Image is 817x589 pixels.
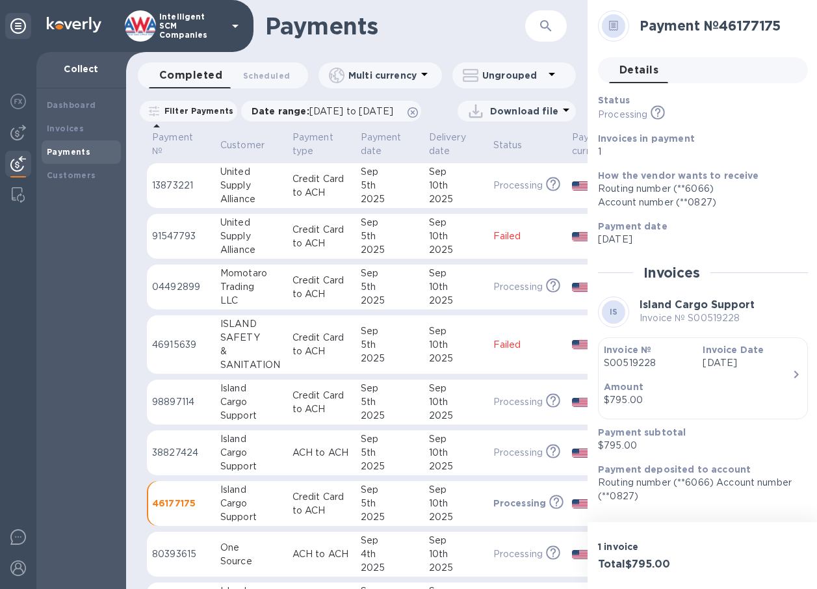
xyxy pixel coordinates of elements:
[361,229,419,243] div: 5th
[292,172,350,200] p: Credit Card to ACH
[493,138,539,152] span: Status
[493,280,543,294] p: Processing
[643,265,700,281] h2: Invoices
[640,298,755,311] b: Island Cargo Support
[152,179,210,192] p: 13873221
[159,12,224,40] p: Intelligent SCM Companies
[361,338,419,352] div: 5th
[220,345,282,358] div: &
[598,182,798,196] div: Routing number (**6066)
[429,179,483,192] div: 10th
[292,274,350,301] p: Credit Card to ACH
[493,547,543,561] p: Processing
[493,497,547,510] p: Processing
[241,101,421,122] div: Date range:[DATE] to [DATE]
[220,358,282,372] div: SANITATION
[361,460,419,473] div: 2025
[220,280,282,294] div: Trading
[361,165,419,179] div: Sep
[572,499,590,508] img: USD
[598,540,697,553] p: 1 invoice
[152,280,210,294] p: 04492899
[429,352,483,365] div: 2025
[361,352,419,365] div: 2025
[220,179,282,192] div: Supply
[5,13,31,39] div: Unpin categories
[429,547,483,561] div: 10th
[292,131,333,158] p: Payment type
[429,395,483,409] div: 10th
[361,497,419,510] div: 5th
[429,510,483,524] div: 2025
[598,108,647,122] p: Processing
[429,280,483,294] div: 10th
[220,409,282,423] div: Support
[429,446,483,460] div: 10th
[640,18,798,34] h2: Payment № 46177175
[598,133,695,144] b: Invoices in payment
[598,95,630,105] b: Status
[604,356,692,370] p: S00519228
[361,243,419,257] div: 2025
[598,196,798,209] div: Account number (**0827)
[598,464,751,475] b: Payment deposited to account
[361,192,419,206] div: 2025
[292,389,350,416] p: Credit Card to ACH
[598,558,697,571] h3: Total $795.00
[348,69,417,82] p: Multi currency
[47,17,101,33] img: Logo
[47,170,96,180] b: Customers
[152,131,193,158] p: Payment №
[220,395,282,409] div: Cargo
[429,192,483,206] div: 2025
[493,395,543,409] p: Processing
[598,476,798,503] p: Routing number (**6066) Account number (**0827)
[10,94,26,109] img: Foreign exchange
[361,432,419,446] div: Sep
[47,124,84,133] b: Invoices
[490,105,558,118] p: Download file
[429,432,483,446] div: Sep
[572,449,590,458] img: USD
[429,267,483,280] div: Sep
[292,446,350,460] p: ACH to ACH
[572,550,590,559] img: USD
[152,229,210,243] p: 91547793
[47,62,116,75] p: Collect
[159,66,222,85] span: Completed
[220,510,282,524] div: Support
[703,345,764,355] b: Invoice Date
[252,105,400,118] p: Date range :
[429,216,483,229] div: Sep
[220,555,282,568] div: Source
[361,267,419,280] div: Sep
[429,243,483,257] div: 2025
[493,179,543,192] p: Processing
[265,12,525,40] h1: Payments
[429,294,483,308] div: 2025
[482,69,544,82] p: Ungrouped
[429,324,483,338] div: Sep
[493,229,562,243] p: Failed
[361,561,419,575] div: 2025
[572,181,590,190] img: USD
[220,483,282,497] div: Island
[361,395,419,409] div: 5th
[493,138,523,152] p: Status
[361,483,419,497] div: Sep
[572,131,611,158] p: Payee currency
[47,147,90,157] b: Payments
[220,192,282,206] div: Alliance
[604,393,792,407] div: $795.00
[220,267,282,280] div: Momotaro
[152,547,210,561] p: 80393615
[572,232,590,241] img: USD
[361,131,402,158] p: Payment date
[361,324,419,338] div: Sep
[598,170,759,181] b: How the vendor wants to receive
[361,510,419,524] div: 2025
[220,497,282,510] div: Cargo
[572,283,590,292] img: USD
[220,165,282,179] div: United
[619,61,658,79] span: Details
